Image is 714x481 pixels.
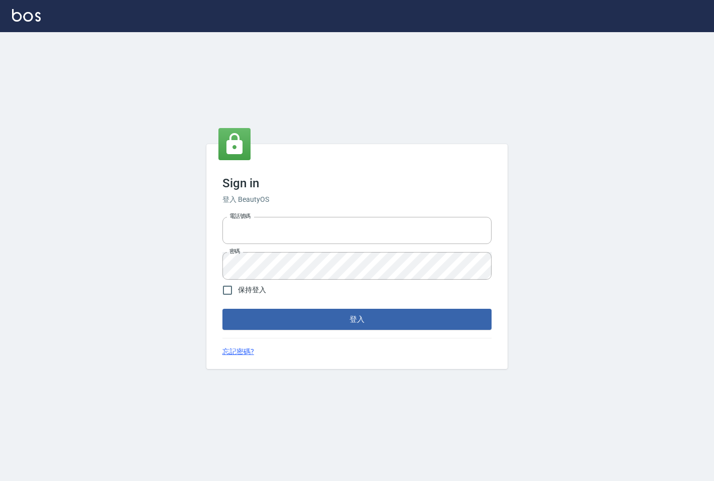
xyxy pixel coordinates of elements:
label: 電話號碼 [229,212,251,220]
img: Logo [12,9,41,22]
button: 登入 [222,309,492,330]
label: 密碼 [229,248,240,255]
h6: 登入 BeautyOS [222,194,492,205]
span: 保持登入 [238,285,266,295]
h3: Sign in [222,176,492,190]
a: 忘記密碼? [222,346,254,357]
